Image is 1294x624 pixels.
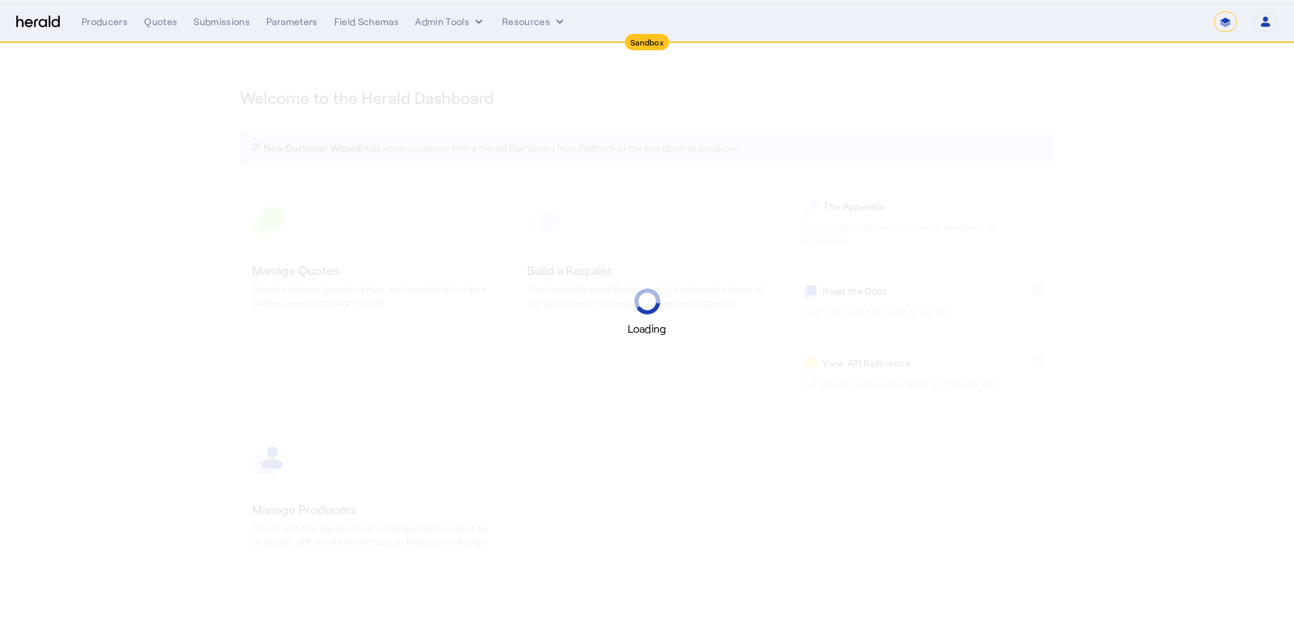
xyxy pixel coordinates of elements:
[16,16,60,29] img: Herald Logo
[625,34,669,50] div: Sandbox
[502,15,567,29] button: Resources dropdown menu
[266,15,318,29] div: Parameters
[144,15,177,29] div: Quotes
[82,15,128,29] div: Producers
[194,15,250,29] div: Submissions
[334,15,399,29] div: Field Schemas
[415,15,486,29] button: internal dropdown menu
